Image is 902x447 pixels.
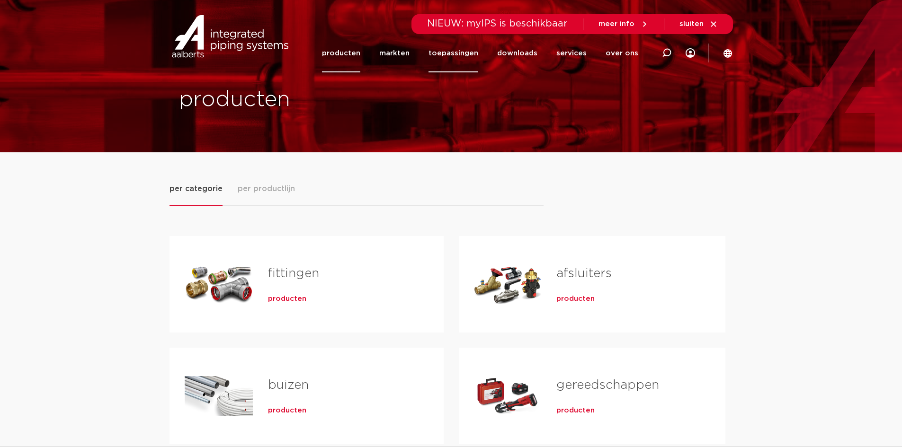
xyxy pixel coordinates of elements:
a: markten [379,34,410,72]
a: producten [322,34,360,72]
a: fittingen [268,267,319,280]
span: meer info [598,20,634,27]
a: producten [268,294,306,304]
h1: producten [179,85,447,115]
a: sluiten [679,20,718,28]
a: downloads [497,34,537,72]
span: per categorie [170,183,223,194]
a: gereedschappen [556,379,659,391]
a: producten [556,294,595,304]
span: per productlijn [238,183,295,194]
nav: Menu [322,34,638,72]
a: services [556,34,587,72]
div: my IPS [686,34,695,72]
a: toepassingen [429,34,478,72]
span: NIEUW: myIPS is beschikbaar [427,19,568,28]
a: producten [556,406,595,415]
span: sluiten [679,20,704,27]
a: buizen [268,379,309,391]
a: producten [268,406,306,415]
a: afsluiters [556,267,612,280]
a: meer info [598,20,649,28]
a: over ons [606,34,638,72]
